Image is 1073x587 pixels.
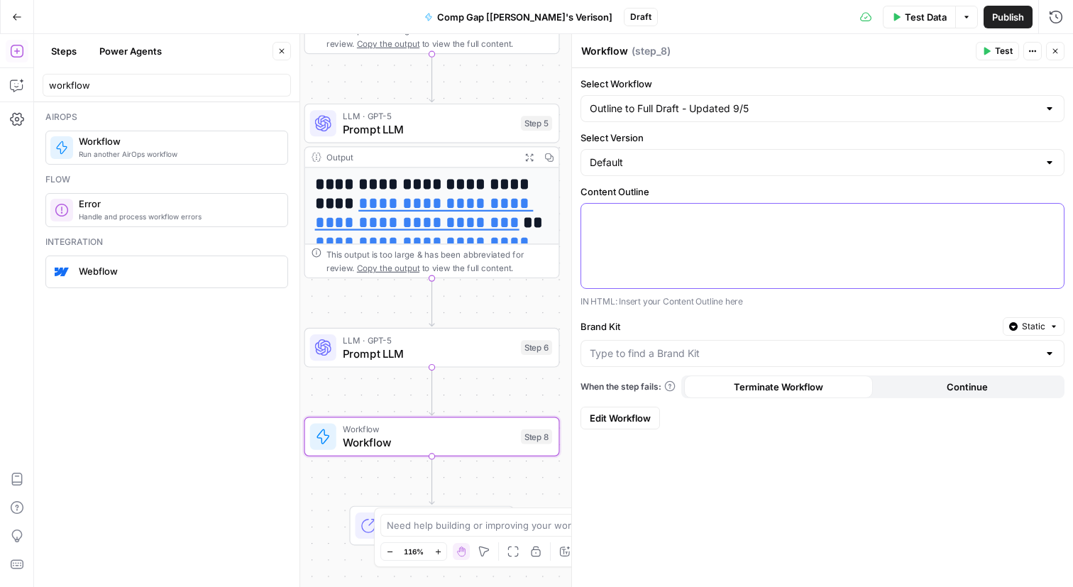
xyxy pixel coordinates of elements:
a: Edit Workflow [580,407,660,429]
span: Draft [630,11,651,23]
button: Steps [43,40,85,62]
div: Flow [45,173,288,186]
div: Single OutputOutputEnd [304,506,560,546]
label: Select Workflow [580,77,1064,91]
span: Test Data [905,10,947,24]
input: Outline to Full Draft - Updated 9/5 [590,102,1038,116]
div: This output is too large & has been abbreviated for review. to view the full content. [326,248,552,274]
label: Brand Kit [580,319,997,334]
span: LLM · GPT-5 [343,334,515,347]
button: Static [1003,317,1064,336]
span: Copy the output [357,263,419,273]
span: Edit Workflow [590,411,651,425]
span: Copy the output [357,38,419,48]
img: webflow-icon.webp [55,265,69,279]
input: Search steps [49,78,285,92]
g: Edge from step_6 to step_8 [429,368,434,415]
textarea: Workflow [581,44,628,58]
span: Publish [992,10,1024,24]
input: Type to find a Brand Kit [590,346,1038,361]
div: This output is too large & has been abbreviated for review. to view the full content. [326,23,552,50]
div: Step 6 [521,340,552,355]
span: Handle and process workflow errors [79,211,276,222]
label: Select Version [580,131,1064,145]
div: Integration [45,236,288,248]
span: Workflow [343,422,515,436]
span: LLM · GPT-5 [343,109,515,123]
div: WorkflowWorkflowStep 8 [304,417,560,456]
div: Output [326,150,515,164]
span: Error [79,197,276,211]
button: Test [976,42,1019,60]
div: LLM · GPT-5Prompt LLMStep 6 [304,328,560,368]
span: 116% [404,546,424,557]
button: Power Agents [91,40,170,62]
span: Workflow [79,134,276,148]
span: Continue [947,380,988,394]
span: Static [1022,320,1045,333]
button: Continue [873,375,1062,398]
span: Workflow [343,434,515,451]
button: Comp Gap [[PERSON_NAME]'s Verison] [416,6,621,28]
input: Default [590,155,1038,170]
div: Step 8 [521,429,552,444]
span: Terminate Workflow [734,380,823,394]
button: Publish [984,6,1033,28]
g: Edge from step_4 to step_5 [429,54,434,102]
div: Step 5 [521,116,552,131]
span: Comp Gap [[PERSON_NAME]'s Verison] [437,10,612,24]
p: IN HTML: Insert your Content Outline here [580,295,1064,309]
div: Airops [45,111,288,124]
g: Edge from step_8 to end [429,456,434,504]
span: Test [995,45,1013,57]
span: Prompt LLM [343,345,515,361]
button: Test Data [883,6,955,28]
a: When the step fails: [580,380,676,393]
g: Edge from step_5 to step_6 [429,278,434,326]
span: Webflow [79,264,276,278]
span: Run another AirOps workflow [79,148,276,160]
span: ( step_8 ) [632,44,671,58]
label: Content Outline [580,185,1064,199]
span: Prompt LLM [343,121,515,137]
